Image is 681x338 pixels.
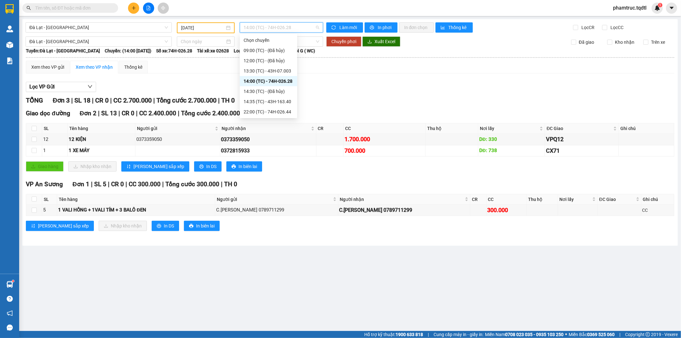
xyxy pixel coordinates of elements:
[74,96,90,104] span: SL 18
[396,332,423,337] strong: 1900 633 818
[113,96,152,104] span: CC 2.700.000
[367,39,372,44] span: download
[125,181,127,188] span: |
[6,281,13,288] img: warehouse-icon
[126,164,131,169] span: sort-ascending
[428,331,429,338] span: |
[648,39,668,46] span: Trên xe
[26,96,43,104] span: TỔNG
[339,24,358,31] span: Làm mới
[244,78,293,85] div: 14:00 (TC) - 74H-026.28
[579,24,596,31] span: Lọc CR
[26,161,64,172] button: uploadGiao hàng
[244,47,293,54] div: 09:00 (TC) - (Đã hủy)
[137,125,214,132] span: Người gửi
[344,123,426,134] th: CC
[153,96,155,104] span: |
[157,224,161,229] span: printer
[158,3,169,14] button: aim
[6,26,13,32] img: warehouse-icon
[217,196,331,203] span: Người gửi
[222,125,310,132] span: Người nhận
[95,96,109,104] span: CR 0
[364,331,423,338] span: Hỗ trợ kỹ thuật:
[479,147,544,155] div: DĐ: 738
[53,96,70,104] span: Đơn 3
[641,194,674,205] th: Ghi chú
[505,332,564,337] strong: 0708 023 035 - 0935 103 250
[362,36,400,47] button: downloadXuất Excel
[479,136,544,143] div: DĐ: 330
[226,161,262,172] button: printerIn biên lai
[91,181,93,188] span: |
[98,110,100,117] span: |
[7,310,13,316] span: notification
[43,206,56,214] div: 5
[143,3,154,14] button: file-add
[129,181,161,188] span: CC 300.000
[599,196,635,203] span: ĐC Giao
[139,110,176,117] span: CC 2.400.000
[31,224,35,229] span: sort-ascending
[449,24,468,31] span: Thống kê
[3,3,93,27] li: Tân Quang Dũng Thành Liên
[44,35,85,49] li: VP VP 330 [PERSON_NAME]
[118,110,120,117] span: |
[7,325,13,331] span: message
[5,4,14,14] img: logo-vxr
[156,47,192,54] span: Số xe: 74H-026.28
[487,194,527,205] th: CC
[238,163,257,170] span: In biên lai
[244,37,293,44] div: Chọn chuyến
[128,3,139,14] button: plus
[206,163,216,170] span: In DS
[69,147,134,155] div: 1 XE MÁY
[146,6,151,10] span: file-add
[111,181,124,188] span: CR 0
[162,181,164,188] span: |
[480,125,538,132] span: Nơi lấy
[658,3,662,7] sup: 1
[587,332,615,337] strong: 0369 525 060
[194,161,222,172] button: printerIn DS
[619,123,674,134] th: Ghi chú
[642,207,673,214] div: CC
[576,39,597,46] span: Đã giao
[26,181,63,188] span: VP An Sương
[655,5,660,11] img: icon-new-feature
[216,206,337,214] div: C.[PERSON_NAME] 0789711299
[165,181,219,188] span: Tổng cước 300.000
[608,24,625,31] span: Lọc CC
[370,25,375,30] span: printer
[6,42,13,48] img: warehouse-icon
[26,110,70,117] span: Giao dọc đường
[122,110,134,117] span: CR 0
[546,135,617,144] div: VPQ12
[221,135,315,143] div: 0373359050
[26,48,100,53] b: Tuyến: Đà Lạt - [GEOGRAPHIC_DATA]
[31,64,64,71] div: Xem theo VP gửi
[488,206,526,215] div: 300.000
[244,108,293,115] div: 22:00 (TC) - 74H-026.44
[58,206,214,214] div: 1 VALI HỒNG + 1VALI TÍM + 3 BALÔ ĐEN
[221,96,235,104] span: TH 0
[136,136,219,143] div: 0373359050
[378,24,392,31] span: In phơi
[156,96,216,104] span: Tổng cước 2.700.000
[29,37,168,46] span: Đà Lạt - Sài Gòn
[161,6,165,10] span: aim
[3,35,44,42] li: VP VP An Sương
[38,222,89,229] span: [PERSON_NAME] sắp xếp
[485,331,564,338] span: Miền Nam
[244,88,293,95] div: 14:30 (TC) - (Đã hủy)
[42,123,68,134] th: SL
[12,280,14,282] sup: 1
[365,22,397,33] button: printerIn phơi
[6,58,13,64] img: solution-icon
[426,123,478,134] th: Thu hộ
[565,333,567,336] span: ⚪️
[181,110,240,117] span: Tổng cước 2.400.000
[26,221,94,231] button: sort-ascending[PERSON_NAME] sắp xếp
[196,222,215,229] span: In biên lai
[189,224,193,229] span: printer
